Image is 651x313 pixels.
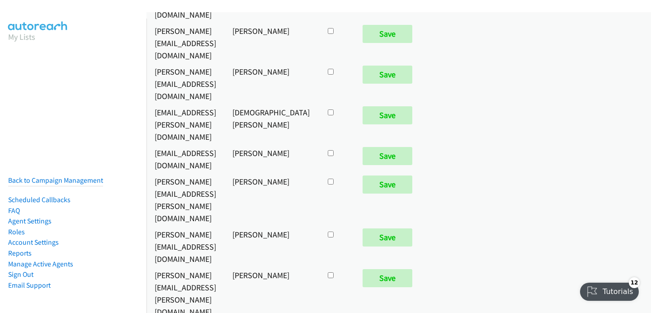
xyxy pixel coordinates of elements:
a: Scheduled Callbacks [8,195,71,204]
a: FAQ [8,206,20,215]
a: Sign Out [8,270,33,279]
td: [PERSON_NAME] [224,23,318,63]
input: Save [363,66,412,84]
input: Save [363,269,412,287]
a: Agent Settings [8,217,52,225]
td: [PERSON_NAME] [224,173,318,226]
a: Roles [8,228,25,236]
td: [PERSON_NAME] [224,63,318,104]
td: [PERSON_NAME] [224,226,318,267]
a: My Lists [8,32,35,42]
input: Save [363,106,412,124]
a: Back to Campaign Management [8,176,103,185]
td: [PERSON_NAME][EMAIL_ADDRESS][DOMAIN_NAME] [146,23,224,63]
td: [PERSON_NAME] [224,145,318,173]
iframe: Checklist [575,274,644,306]
a: Email Support [8,281,51,289]
td: [EMAIL_ADDRESS][DOMAIN_NAME] [146,145,224,173]
a: Reports [8,249,32,257]
td: [EMAIL_ADDRESS][PERSON_NAME][DOMAIN_NAME] [146,104,224,145]
td: [PERSON_NAME][EMAIL_ADDRESS][PERSON_NAME][DOMAIN_NAME] [146,173,224,226]
td: [DEMOGRAPHIC_DATA][PERSON_NAME] [224,104,318,145]
input: Save [363,25,412,43]
a: Account Settings [8,238,59,247]
td: [PERSON_NAME][EMAIL_ADDRESS][DOMAIN_NAME] [146,63,224,104]
a: Manage Active Agents [8,260,73,268]
input: Save [363,175,412,194]
input: Save [363,147,412,165]
input: Save [363,228,412,247]
td: [PERSON_NAME][EMAIL_ADDRESS][DOMAIN_NAME] [146,226,224,267]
